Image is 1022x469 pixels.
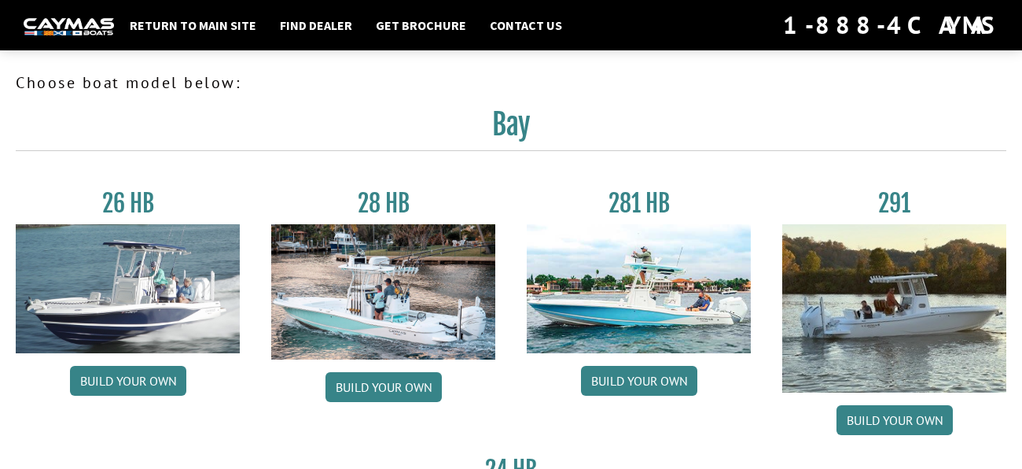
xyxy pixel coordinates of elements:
img: white-logo-c9c8dbefe5ff5ceceb0f0178aa75bf4bb51f6bca0971e226c86eb53dfe498488.png [24,18,114,35]
h3: 291 [782,189,1006,218]
a: Find Dealer [272,15,360,35]
h3: 26 HB [16,189,240,218]
h3: 281 HB [527,189,751,218]
div: 1-888-4CAYMAS [783,8,998,42]
img: 26_new_photo_resized.jpg [16,224,240,353]
h2: Bay [16,107,1006,151]
img: 291_Thumbnail.jpg [782,224,1006,393]
a: Build your own [836,405,953,435]
a: Build your own [70,366,186,396]
p: Choose boat model below: [16,71,1006,94]
a: Contact Us [482,15,570,35]
a: Return to main site [122,15,264,35]
a: Get Brochure [368,15,474,35]
img: 28_hb_thumbnail_for_caymas_connect.jpg [271,224,495,360]
a: Build your own [325,372,442,402]
h3: 28 HB [271,189,495,218]
img: 28-hb-twin.jpg [527,224,751,353]
a: Build your own [581,366,697,396]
